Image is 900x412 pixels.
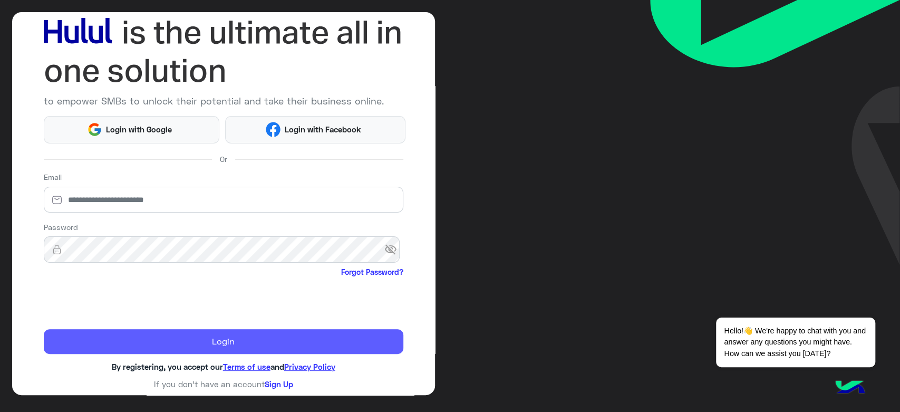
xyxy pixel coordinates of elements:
span: By registering, you accept our [112,362,223,371]
span: Login with Facebook [280,123,365,136]
img: hululLoginTitle_EN.svg [44,13,403,90]
span: Login with Google [102,123,176,136]
h6: If you don’t have an account [44,379,403,389]
a: Sign Up [265,379,293,389]
button: Login with Facebook [225,116,405,143]
a: Terms of use [223,362,270,371]
img: Facebook [266,122,281,137]
img: Google [87,122,102,137]
a: Forgot Password? [341,266,403,277]
button: Login with Google [44,116,220,143]
img: email [44,195,70,205]
label: Email [44,171,62,183]
p: to empower SMBs to unlock their potential and take their business online. [44,94,403,108]
img: lock [44,244,70,255]
img: hulul-logo.png [831,370,868,407]
span: Or [220,154,227,165]
label: Password [44,222,78,233]
a: Privacy Policy [284,362,335,371]
span: and [270,362,284,371]
span: visibility_off [384,240,403,259]
button: Login [44,329,403,354]
iframe: reCAPTCHA [44,280,204,321]
span: Hello!👋 We're happy to chat with you and answer any questions you might have. How can we assist y... [716,318,875,367]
